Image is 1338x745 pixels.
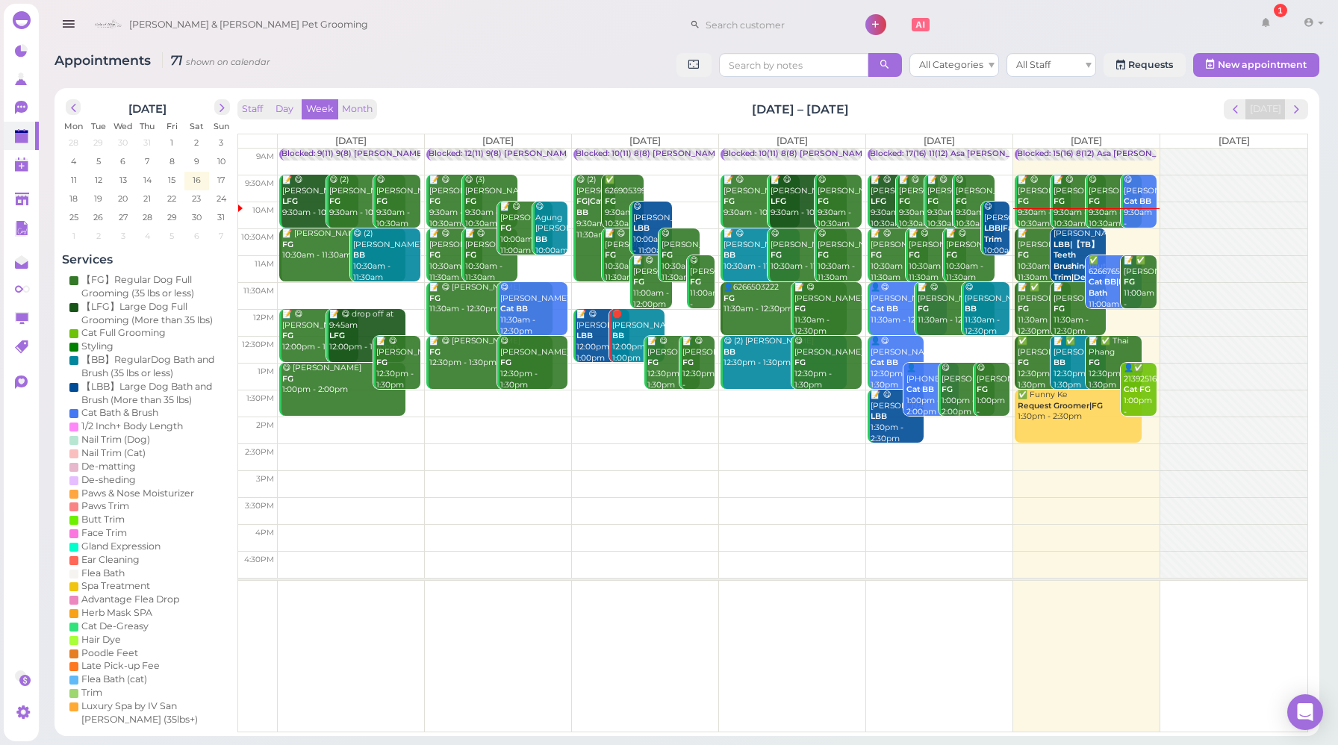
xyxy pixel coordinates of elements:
div: 😋 [PERSON_NAME] 9:30am - 10:30am [376,175,420,229]
div: 📝 [PERSON_NAME] 10:30am - 11:30am [1017,228,1071,283]
div: 😋 (3) [PERSON_NAME] 9:30am - 10:30am [464,175,518,229]
b: FG [605,196,616,206]
div: 😋 [PERSON_NAME] 10:00am - 11:00am [983,202,1009,278]
div: Blocked: 15(16) 8(12) Asa [PERSON_NAME] [PERSON_NAME] • Appointment [1017,149,1317,160]
span: 19 [93,192,105,205]
div: 😋 Agung [PERSON_NAME] 10:00am - 11:00am [535,202,567,278]
span: 3 [119,229,127,243]
div: 【LFG】Large Dog Full Grooming (More than 35 lbs) [81,300,226,327]
span: 15 [167,173,178,187]
span: 26 [93,211,105,224]
span: Appointments [55,52,155,68]
span: 28 [68,136,81,149]
span: 2pm [256,420,274,430]
div: 📝 😋 [PERSON_NAME] 9:30am - 10:30am [927,175,966,229]
span: 9am [256,152,274,161]
b: Cat BB [871,358,898,367]
input: Search by notes [719,53,868,77]
div: 【BB】RegularDog Bath and Brush (35 lbs or less) [81,353,226,380]
span: 12pm [253,313,274,322]
span: [PERSON_NAME] & [PERSON_NAME] Pet Grooming [129,4,368,46]
span: 9:30am [245,178,274,188]
b: FG [429,250,441,260]
span: 14 [142,173,153,187]
button: Month [337,99,377,119]
div: 👤[PHONE_NUMBER] 1:00pm - 2:00pm [906,363,959,417]
div: Paws & Nose Moisturizer [81,487,194,500]
div: Advantage Flea Drop [81,593,179,606]
span: All Staff [1016,59,1051,70]
span: 7 [144,155,152,168]
div: 📝 [PERSON_NAME] 11:30am - 12:30pm [1053,282,1107,337]
div: 👤😋 [PERSON_NAME] 12:30pm - 1:30pm [870,336,924,390]
b: LFG [329,331,345,340]
span: 30 [190,211,203,224]
span: 1pm [258,367,274,376]
span: 10:30am [241,232,274,242]
span: [DATE] [335,135,367,146]
b: FG [899,196,910,206]
span: 9 [193,155,201,168]
button: next [1285,99,1308,119]
span: 16 [191,173,202,187]
b: FG [977,384,988,394]
b: FG [818,196,829,206]
div: 📝 😋 [PERSON_NAME] 10:30am - 11:30am [429,228,482,283]
input: Search customer [700,13,845,37]
b: LFG [282,196,298,206]
span: 31 [217,211,227,224]
b: BB [1054,358,1065,367]
button: prev [1224,99,1247,119]
div: Blocked: 9(11) 9(8) [PERSON_NAME] • Appointment [281,149,485,160]
div: 👤6266503222 11:30am - 12:30pm [723,282,847,315]
h2: [DATE] – [DATE] [752,101,849,118]
span: [DATE] [629,135,661,146]
b: FG [500,223,511,233]
b: FG [946,250,957,260]
b: FG [1018,196,1029,206]
span: 4:30pm [244,555,274,564]
div: 📝 😋 [PERSON_NAME] 10:30am - 11:30am [604,228,644,283]
span: 20 [117,192,130,205]
button: next [214,99,230,115]
b: LBB [633,223,650,233]
b: FG [329,196,340,206]
span: All Categories [919,59,983,70]
div: 📝 😋 [PERSON_NAME] 10:30am - 11:30am [723,228,800,272]
div: 📝 😋 [PERSON_NAME] 9:30am - 10:30am [281,175,358,219]
div: 😋 [PERSON_NAME] 1:00pm - 2:00pm [941,363,995,417]
b: FG [1018,304,1029,314]
b: Request Groomer|FG [1018,401,1103,411]
button: [DATE] [1245,99,1286,119]
span: 28 [141,211,154,224]
div: Poodle Feet [81,646,138,660]
div: 📝 😋 [PERSON_NAME] 12:00pm - 1:00pm [576,309,629,364]
h2: [DATE] [129,99,167,116]
div: 📝 😋 [PERSON_NAME] 10:00am - 11:00am [500,202,553,256]
b: FG [794,358,806,367]
span: New appointment [1218,59,1307,70]
b: Cat FG [1124,384,1151,394]
b: FG [956,196,967,206]
span: 29 [166,211,178,224]
div: De-sheding [81,473,136,487]
div: Trim [81,686,102,699]
div: 📝 [PERSON_NAME] 10:30am - 11:30am [281,228,405,261]
b: BB [353,250,365,260]
h4: Services [62,252,234,266]
div: Flea Bath [81,567,125,580]
div: De-matting [81,460,136,473]
b: FG [465,250,476,260]
div: 😋 [PERSON_NAME] 9:30am - 10:30am [955,175,995,229]
span: 5 [169,229,176,243]
div: Nail Trim (Cat) [81,446,146,460]
b: FG [1089,358,1100,367]
div: 😋 [PERSON_NAME] 12:30pm - 1:30pm [500,336,568,390]
b: BB [724,250,735,260]
span: 6 [119,155,128,168]
div: 📝 😋 [PERSON_NAME] 10:30am - 11:30am [464,228,518,283]
span: 1:30pm [246,393,274,403]
a: Requests [1104,53,1186,77]
b: FG [282,331,293,340]
span: 12:30pm [242,340,274,349]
